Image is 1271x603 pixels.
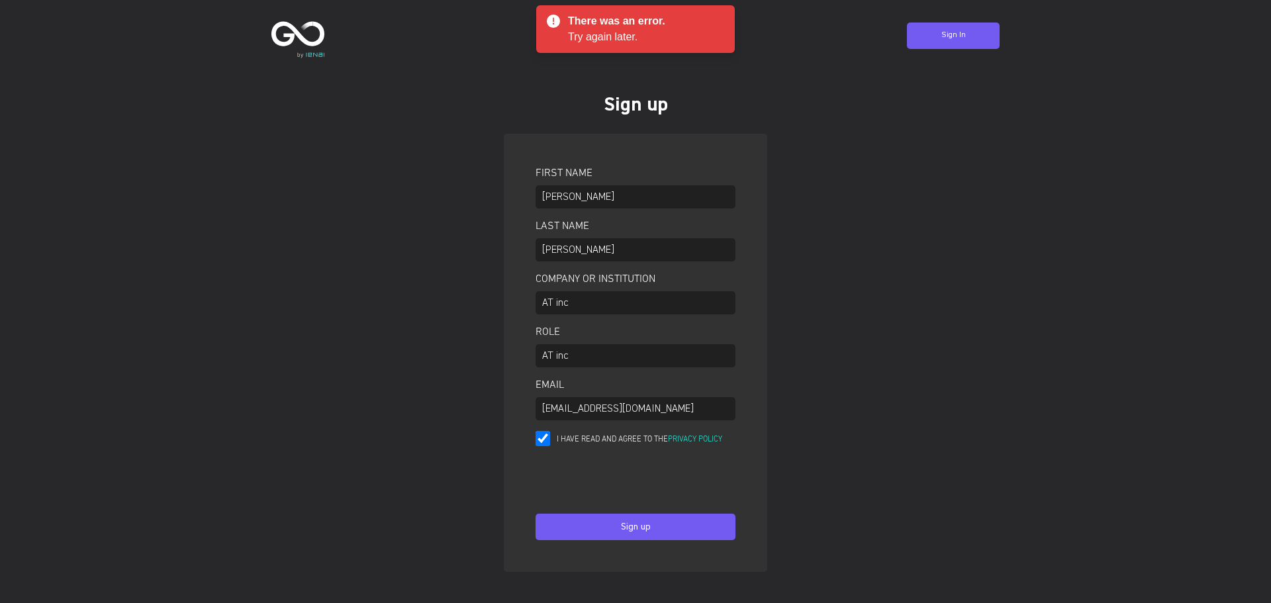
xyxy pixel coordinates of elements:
[536,271,735,285] label: Company or Institution
[611,512,661,542] div: Sign up
[517,91,754,120] p: Sign up
[668,434,722,445] a: Privacy Policy
[271,13,324,66] img: image
[536,218,735,232] label: Last name
[568,13,708,29] div: There was an error.
[536,165,735,179] label: First name
[536,377,735,391] label: Email
[536,324,735,338] label: Role
[536,185,735,209] input: First name
[907,23,1000,49] button: Sign In
[557,434,735,447] label: I have read and agree to the
[568,29,714,45] div: Try again later.
[536,457,735,507] iframe: To enrich screen reader interactions, please activate Accessibility in Grammarly extension settings
[931,21,976,50] div: Sign In
[536,514,735,540] button: Sign up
